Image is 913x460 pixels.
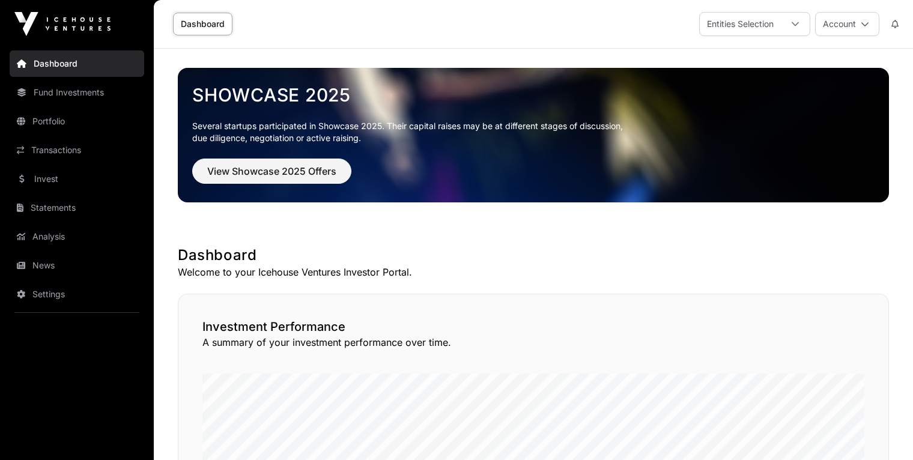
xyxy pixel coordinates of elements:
[10,195,144,221] a: Statements
[14,12,111,36] img: Icehouse Ventures Logo
[10,50,144,77] a: Dashboard
[10,79,144,106] a: Fund Investments
[10,281,144,307] a: Settings
[202,335,864,350] p: A summary of your investment performance over time.
[10,252,144,279] a: News
[815,12,879,36] button: Account
[202,318,864,335] h2: Investment Performance
[192,84,875,106] a: Showcase 2025
[10,166,144,192] a: Invest
[178,265,889,279] p: Welcome to your Icehouse Ventures Investor Portal.
[10,223,144,250] a: Analysis
[173,13,232,35] a: Dashboard
[192,171,351,183] a: View Showcase 2025 Offers
[207,164,336,178] span: View Showcase 2025 Offers
[192,120,875,144] p: Several startups participated in Showcase 2025. Their capital raises may be at different stages o...
[178,68,889,202] img: Showcase 2025
[178,246,889,265] h1: Dashboard
[10,108,144,135] a: Portfolio
[192,159,351,184] button: View Showcase 2025 Offers
[10,137,144,163] a: Transactions
[700,13,781,35] div: Entities Selection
